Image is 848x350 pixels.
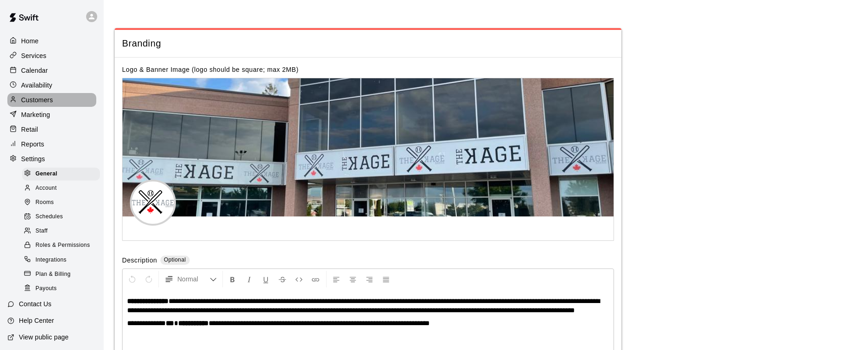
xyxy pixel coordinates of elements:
div: Payouts [22,282,100,295]
p: Marketing [21,110,50,119]
button: Insert Link [308,271,323,287]
div: Staff [22,225,100,238]
a: Home [7,34,96,48]
button: Format Italics [241,271,257,287]
a: General [22,167,104,181]
a: Account [22,181,104,195]
span: Account [35,184,57,193]
button: Format Bold [225,271,240,287]
p: Retail [21,125,38,134]
button: Left Align [328,271,344,287]
button: Center Align [345,271,361,287]
button: Undo [124,271,140,287]
a: Rooms [22,196,104,210]
span: Plan & Billing [35,270,70,279]
div: Plan & Billing [22,268,100,281]
a: Payouts [22,281,104,296]
span: Staff [35,227,47,236]
p: View public page [19,332,69,342]
span: Integrations [35,256,67,265]
label: Description [122,256,157,266]
span: Roles & Permissions [35,241,90,250]
p: Contact Us [19,299,52,309]
span: Branding [122,37,614,50]
div: Integrations [22,254,100,267]
a: Roles & Permissions [22,239,104,253]
div: Account [22,182,100,195]
a: Settings [7,152,96,166]
p: Home [21,36,39,46]
div: General [22,168,100,181]
a: Reports [7,137,96,151]
p: Availability [21,81,53,90]
button: Justify Align [378,271,394,287]
a: Integrations [22,253,104,267]
span: Payouts [35,284,57,293]
a: Services [7,49,96,63]
span: Optional [164,257,186,263]
div: Roles & Permissions [22,239,100,252]
a: Plan & Billing [22,267,104,281]
a: Availability [7,78,96,92]
a: Staff [22,224,104,239]
a: Marketing [7,108,96,122]
button: Format Underline [258,271,274,287]
button: Format Strikethrough [275,271,290,287]
button: Right Align [362,271,377,287]
button: Redo [141,271,157,287]
a: Calendar [7,64,96,77]
button: Insert Code [291,271,307,287]
p: Customers [21,95,53,105]
p: Services [21,51,47,60]
button: Formatting Options [161,271,221,287]
span: Normal [177,274,210,284]
div: Schedules [22,210,100,223]
span: General [35,169,58,179]
span: Rooms [35,198,54,207]
p: Reports [21,140,44,149]
label: Logo & Banner Image (logo should be square; max 2MB) [122,66,298,73]
p: Settings [21,154,45,163]
div: Rooms [22,196,100,209]
p: Help Center [19,316,54,325]
span: Schedules [35,212,63,222]
p: Calendar [21,66,48,75]
a: Retail [7,122,96,136]
a: Schedules [22,210,104,224]
a: Customers [7,93,96,107]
